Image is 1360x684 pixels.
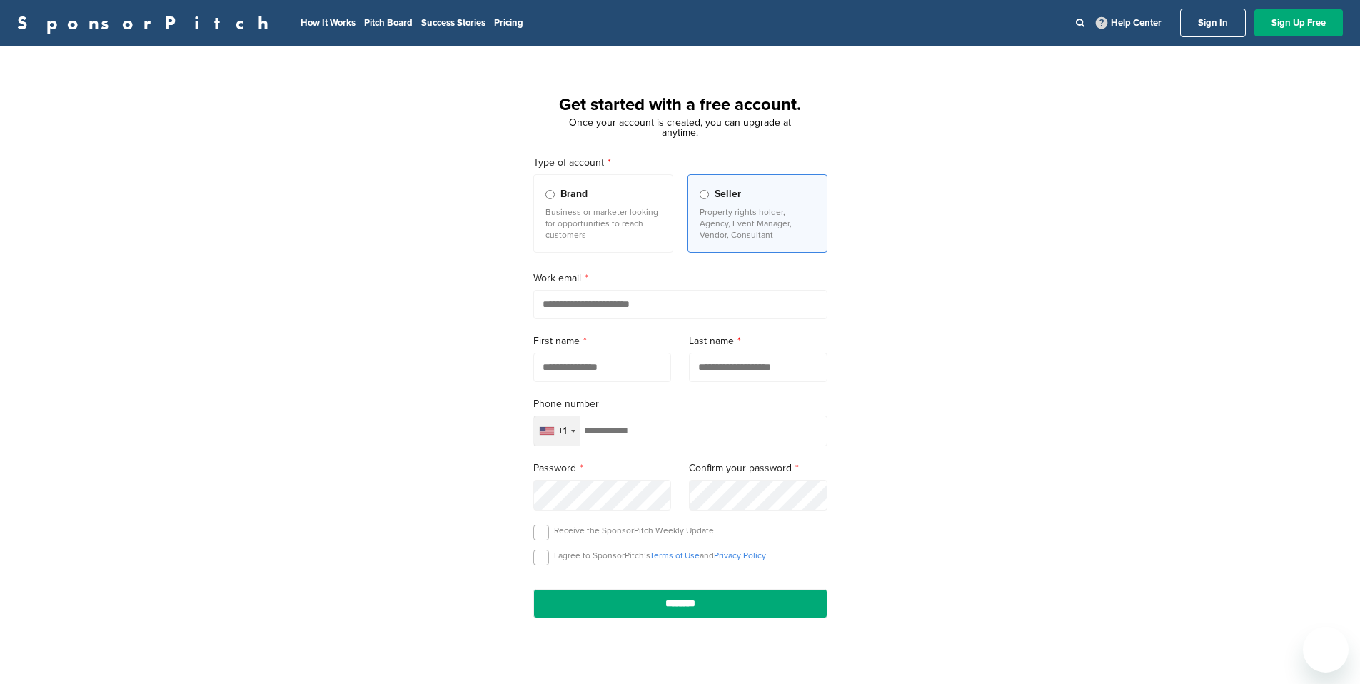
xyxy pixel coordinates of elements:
[533,396,827,412] label: Phone number
[1303,627,1349,673] iframe: Button to launch messaging window
[516,92,845,118] h1: Get started with a free account.
[301,17,356,29] a: How It Works
[554,525,714,536] p: Receive the SponsorPitch Weekly Update
[1254,9,1343,36] a: Sign Up Free
[421,17,485,29] a: Success Stories
[545,206,661,241] p: Business or marketer looking for opportunities to reach customers
[714,550,766,560] a: Privacy Policy
[715,186,741,202] span: Seller
[569,116,791,139] span: Once your account is created, you can upgrade at anytime.
[533,271,827,286] label: Work email
[650,550,700,560] a: Terms of Use
[494,17,523,29] a: Pricing
[1180,9,1246,37] a: Sign In
[1093,14,1164,31] a: Help Center
[700,206,815,241] p: Property rights holder, Agency, Event Manager, Vendor, Consultant
[534,416,580,446] div: Selected country
[560,186,588,202] span: Brand
[533,155,827,171] label: Type of account
[689,461,827,476] label: Confirm your password
[533,461,672,476] label: Password
[689,333,827,349] label: Last name
[545,190,555,199] input: Brand Business or marketer looking for opportunities to reach customers
[533,333,672,349] label: First name
[558,426,567,436] div: +1
[17,14,278,32] a: SponsorPitch
[364,17,413,29] a: Pitch Board
[700,190,709,199] input: Seller Property rights holder, Agency, Event Manager, Vendor, Consultant
[554,550,766,561] p: I agree to SponsorPitch’s and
